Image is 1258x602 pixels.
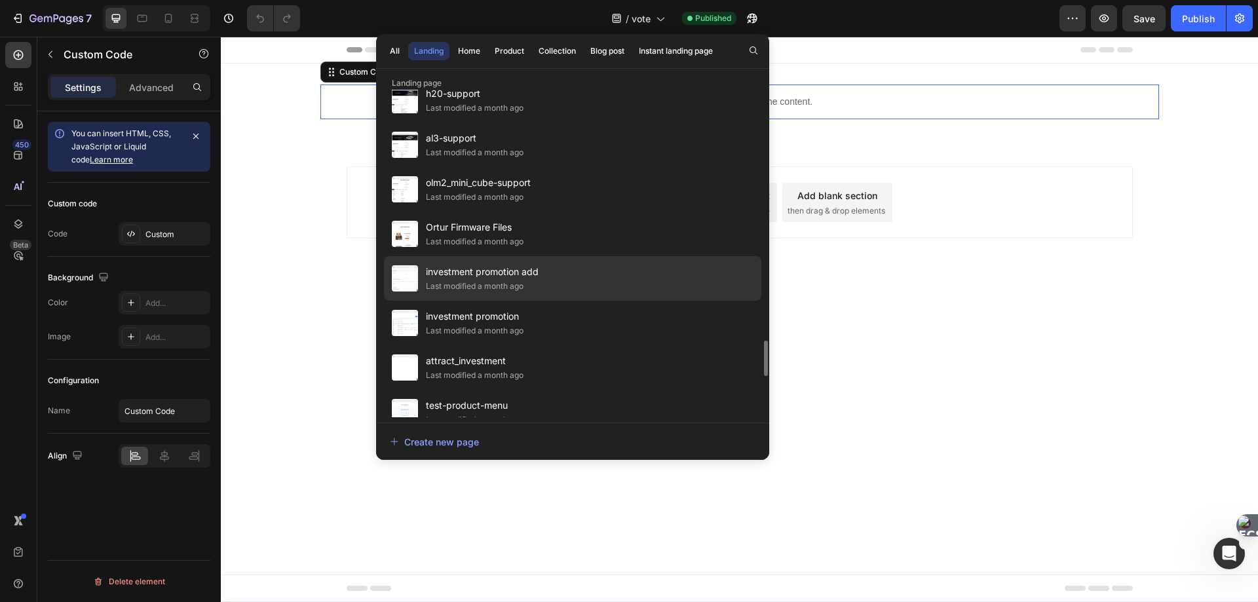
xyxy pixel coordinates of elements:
div: Code [48,228,67,240]
p: Custom Code [64,47,175,62]
div: Last modified a month ago [426,146,524,159]
div: Landing [414,45,444,57]
div: Color [48,297,68,309]
span: olm2_mini_cube-support [426,175,531,191]
div: Home [458,45,480,57]
div: Create new page [390,435,479,449]
span: You can insert HTML, CSS, JavaScript or Liquid code [71,128,171,164]
span: investment promotion add [426,264,539,280]
iframe: Intercom live chat [1213,538,1245,569]
p: Advanced [129,81,174,94]
div: Collection [539,45,576,57]
div: Last modified a month ago [426,102,524,115]
span: attract_investment [426,353,524,369]
div: Add... [145,297,207,309]
iframe: Design area [221,37,1258,602]
span: al3-support [426,130,524,146]
div: Product [495,45,524,57]
span: h20-support [426,86,524,102]
span: Published [695,12,731,24]
div: Last modified a month ago [426,235,524,248]
button: Instant landing page [633,42,719,60]
div: Undo/Redo [247,5,300,31]
span: from URL or image [479,168,549,180]
p: Settings [65,81,102,94]
button: Create new page [389,428,756,455]
span: Ortur Firmware Files [426,219,524,235]
div: Instant landing page [639,45,713,57]
button: Product [489,42,530,60]
span: inspired by CRO experts [372,168,461,180]
button: All [384,42,406,60]
span: vote [632,12,651,26]
div: Publish [1182,12,1215,26]
span: investment promotion [426,309,524,324]
a: Learn more [90,155,133,164]
span: then drag & drop elements [567,168,664,180]
button: Save [1122,5,1166,31]
div: Beta [10,240,31,250]
div: Generate layout [480,152,549,166]
div: Add blank section [577,152,657,166]
div: Last modified a month ago [426,369,524,382]
span: Add section [487,122,550,136]
div: Custom code [48,198,97,210]
div: Add... [145,331,207,343]
span: / [626,12,629,26]
span: test-product-menu [426,398,524,413]
button: Collection [533,42,582,60]
div: Last modified a month ago [426,413,524,426]
div: Background [48,269,111,287]
div: All [390,45,400,57]
p: 7 [86,10,92,26]
span: Save [1134,13,1155,24]
div: Align [48,447,85,465]
div: Name [48,405,70,417]
button: Landing [408,42,449,60]
div: Last modified a month ago [426,324,524,337]
p: Landing page [376,77,769,90]
div: Delete element [93,574,165,590]
div: 450 [12,140,31,150]
button: 7 [5,5,98,31]
div: Image [48,331,71,343]
button: Publish [1171,5,1226,31]
button: Delete element [48,571,210,592]
div: Configuration [48,375,99,386]
button: Blog post [584,42,630,60]
div: Last modified a month ago [426,191,524,204]
div: Blog post [590,45,624,57]
div: Last modified a month ago [426,280,524,293]
div: Custom [145,229,207,240]
button: Home [452,42,486,60]
div: Choose templates [377,152,457,166]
